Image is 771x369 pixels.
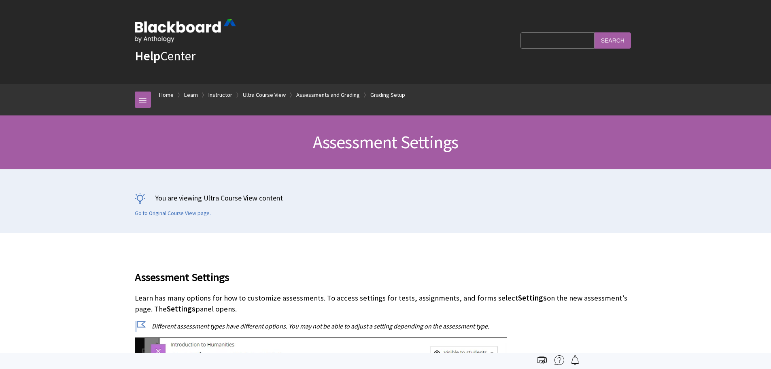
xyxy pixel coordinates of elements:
[554,355,564,365] img: More help
[135,269,637,286] span: Assessment Settings
[518,293,547,303] span: Settings
[370,90,405,100] a: Grading Setup
[159,90,174,100] a: Home
[135,210,211,217] a: Go to Original Course View page.
[135,48,195,64] a: HelpCenter
[184,90,198,100] a: Learn
[296,90,360,100] a: Assessments and Grading
[135,48,160,64] strong: Help
[208,90,232,100] a: Instructor
[135,322,637,331] p: Different assessment types have different options. You may not be able to adjust a setting depend...
[243,90,286,100] a: Ultra Course View
[595,32,631,48] input: Search
[135,293,637,314] p: Learn has many options for how to customize assessments. To access settings for tests, assignment...
[135,19,236,43] img: Blackboard by Anthology
[313,131,459,153] span: Assessment Settings
[570,355,580,365] img: Follow this page
[167,304,195,314] span: Settings
[135,193,637,203] p: You are viewing Ultra Course View content
[537,355,547,365] img: Print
